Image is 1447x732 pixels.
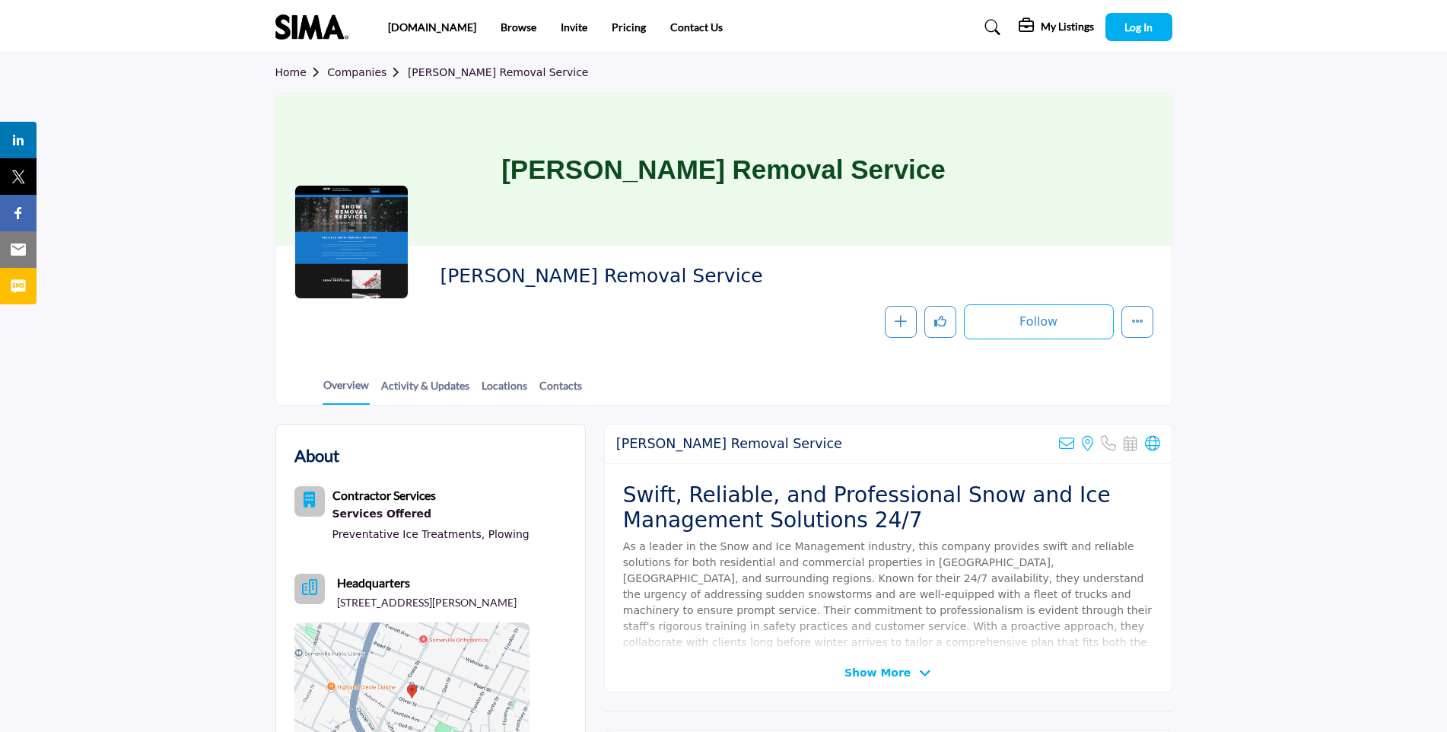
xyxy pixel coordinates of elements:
a: Preventative Ice Treatments, [332,528,485,540]
a: Locations [481,377,528,404]
a: Browse [501,21,536,33]
button: Log In [1105,13,1172,41]
a: Invite [561,21,587,33]
div: Services Offered refers to the specific products, assistance, or expertise a business provides to... [332,504,530,524]
a: Home [275,66,328,78]
p: [STREET_ADDRESS][PERSON_NAME] [337,595,517,610]
a: [PERSON_NAME] Removal Service [408,66,589,78]
button: Category Icon [294,486,325,517]
button: Follow [964,304,1114,339]
a: Plowing [488,528,530,540]
button: Headquarter icon [294,574,325,604]
h5: My Listings [1041,20,1094,33]
button: More details [1121,306,1153,338]
b: Headquarters [337,574,410,592]
h1: [PERSON_NAME] Removal Service [501,94,946,246]
a: Contacts [539,377,583,404]
span: Log In [1124,21,1153,33]
a: Overview [323,377,370,405]
h2: About [294,443,339,468]
b: Contractor Services [332,488,436,502]
button: Like [924,306,956,338]
a: Contractor Services [332,490,436,502]
p: As a leader in the Snow and Ice Management industry, this company provides swift and reliable sol... [623,539,1153,667]
img: site Logo [275,14,356,40]
span: Show More [844,665,911,681]
a: Contact Us [670,21,723,33]
span: Bento Snow Removal Service [440,264,783,289]
h2: Swift, Reliable, and Professional Snow and Ice Management Solutions 24/7 [623,482,1153,533]
a: Pricing [612,21,646,33]
a: Services Offered [332,504,530,524]
div: My Listings [1019,18,1094,37]
a: Search [970,15,1010,40]
h2: Bento Snow Removal Service [616,436,842,452]
a: Activity & Updates [380,377,470,404]
a: Companies [327,66,408,78]
a: [DOMAIN_NAME] [388,21,476,33]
